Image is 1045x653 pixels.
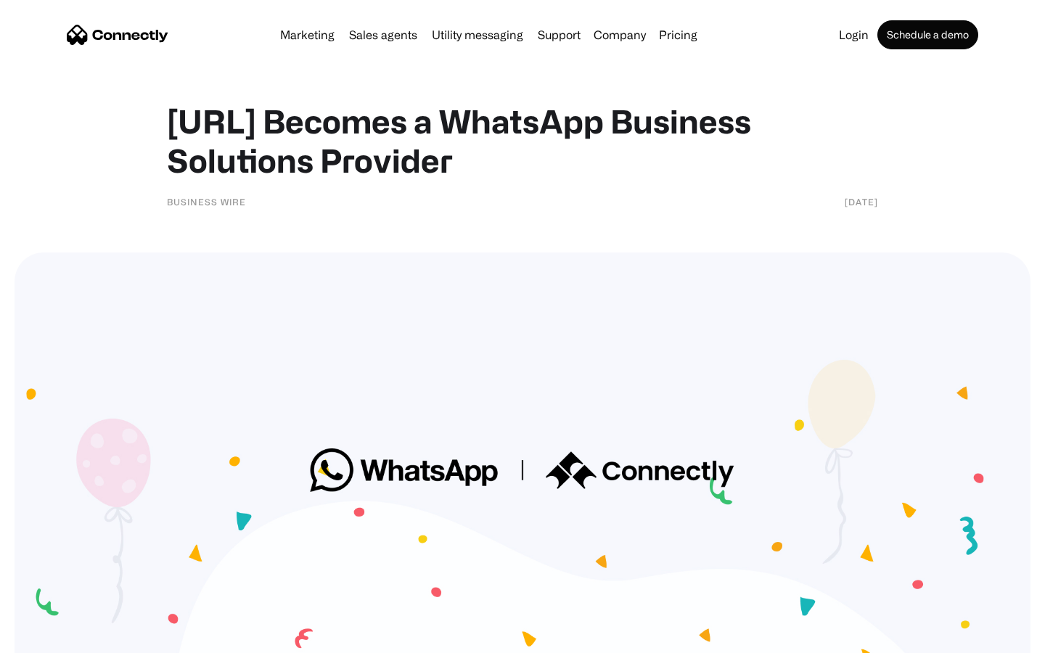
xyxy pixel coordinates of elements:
aside: Language selected: English [15,628,87,648]
a: Sales agents [343,29,423,41]
div: [DATE] [845,194,878,209]
div: Company [594,25,646,45]
a: Schedule a demo [877,20,978,49]
a: Marketing [274,29,340,41]
ul: Language list [29,628,87,648]
a: Support [532,29,586,41]
h1: [URL] Becomes a WhatsApp Business Solutions Provider [167,102,878,180]
a: Pricing [653,29,703,41]
div: Business Wire [167,194,246,209]
a: Utility messaging [426,29,529,41]
a: Login [833,29,874,41]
